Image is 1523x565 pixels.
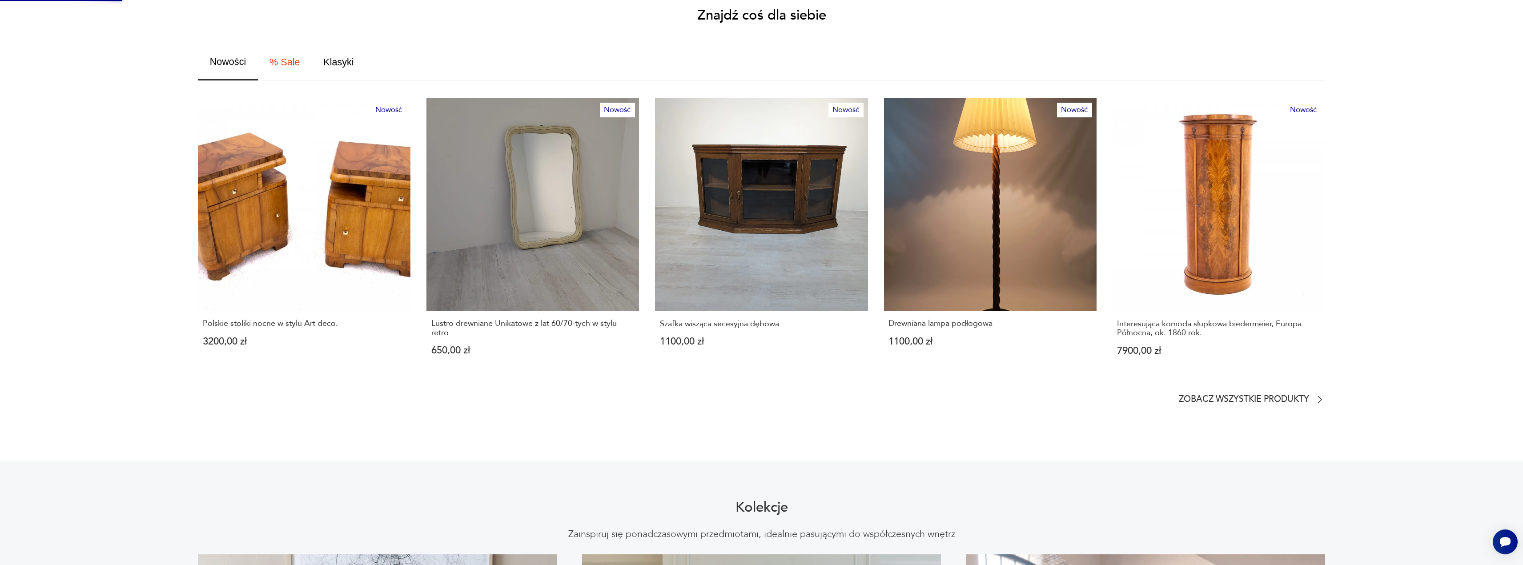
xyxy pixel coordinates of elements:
[269,57,300,67] span: % Sale
[735,501,788,514] h2: Kolekcje
[884,98,1097,376] a: NowośćDrewniana lampa podłogowaDrewniana lampa podłogowa1100,00 zł
[568,528,955,541] p: Zainspiruj się ponadczasowymi przedmiotami, idealnie pasującymi do współczesnych wnętrz
[323,57,354,67] span: Klasyki
[1493,529,1518,554] iframe: Smartsupp widget button
[888,337,1092,346] p: 1100,00 zł
[655,98,868,376] a: NowośćSzafka wisząca secesyjna dębowaSzafka wisząca secesyjna dębowa1100,00 zł
[210,57,246,67] span: Nowości
[431,319,635,337] p: Lustro drewniane Unikatowe z lat 60/70-tych w stylu retro
[660,337,863,346] p: 1100,00 zł
[888,319,1092,328] p: Drewniana lampa podłogowa
[697,9,826,22] h2: Znajdź coś dla siebie
[203,337,406,346] p: 3200,00 zł
[660,320,863,329] p: Szafka wisząca secesyjna dębowa
[1179,394,1325,405] a: Zobacz wszystkie produkty
[431,346,635,355] p: 650,00 zł
[1179,396,1309,403] p: Zobacz wszystkie produkty
[426,98,639,376] a: NowośćLustro drewniane Unikatowe z lat 60/70-tych w stylu retroLustro drewniane Unikatowe z lat 6...
[203,319,406,328] p: Polskie stoliki nocne w stylu Art deco.
[1117,346,1320,356] p: 7900,00 zł
[1113,98,1325,376] a: NowośćInteresująca komoda słupkowa biedermeier, Europa Północna, ok. 1860 rok.Interesująca komoda...
[198,98,410,376] a: NowośćPolskie stoliki nocne w stylu Art deco.Polskie stoliki nocne w stylu Art deco.3200,00 zł
[1117,320,1320,338] p: Interesująca komoda słupkowa biedermeier, Europa Północna, ok. 1860 rok.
